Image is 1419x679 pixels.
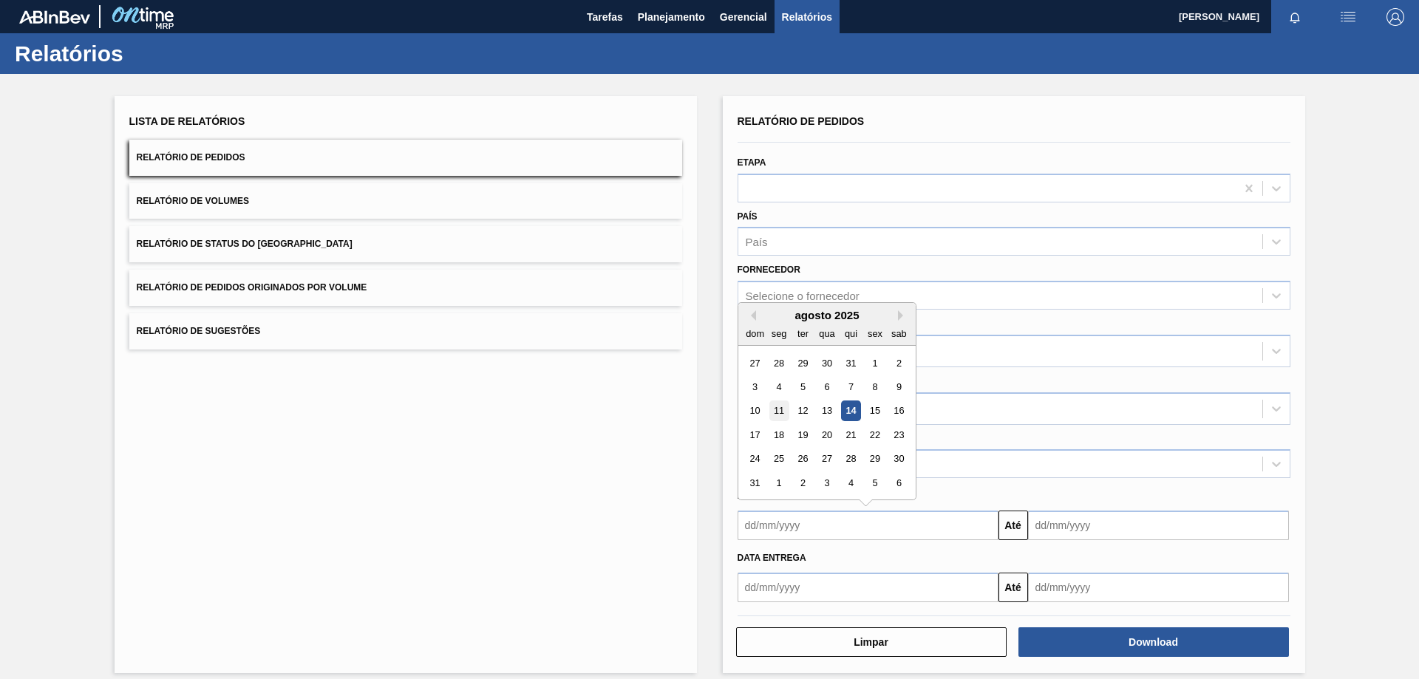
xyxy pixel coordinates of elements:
label: Fornecedor [738,265,800,275]
img: Logout [1386,8,1404,26]
div: Choose quinta-feira, 7 de agosto de 2025 [840,377,860,397]
span: Relatório de Pedidos Originados por Volume [137,282,367,293]
div: Choose sábado, 16 de agosto de 2025 [888,401,908,421]
div: Choose quinta-feira, 31 de julho de 2025 [840,353,860,373]
div: Selecione o fornecedor [746,290,860,302]
span: Relatório de Volumes [137,196,249,206]
button: Relatório de Status do [GEOGRAPHIC_DATA] [129,226,682,262]
input: dd/mm/yyyy [738,573,998,602]
div: dom [745,324,765,344]
div: Choose quarta-feira, 6 de agosto de 2025 [817,377,837,397]
div: Choose quinta-feira, 14 de agosto de 2025 [840,401,860,421]
div: Choose quinta-feira, 28 de agosto de 2025 [840,449,860,469]
div: Choose domingo, 3 de agosto de 2025 [745,377,765,397]
div: Choose terça-feira, 5 de agosto de 2025 [792,377,812,397]
button: Next Month [898,310,908,321]
button: Até [998,573,1028,602]
div: Choose quinta-feira, 21 de agosto de 2025 [840,425,860,445]
div: Choose segunda-feira, 25 de agosto de 2025 [769,449,789,469]
span: Tarefas [587,8,623,26]
div: Choose segunda-feira, 28 de julho de 2025 [769,353,789,373]
div: Choose domingo, 27 de julho de 2025 [745,353,765,373]
div: Choose quinta-feira, 4 de setembro de 2025 [840,473,860,493]
div: Choose segunda-feira, 1 de setembro de 2025 [769,473,789,493]
button: Até [998,511,1028,540]
button: Relatório de Volumes [129,183,682,219]
div: Choose domingo, 17 de agosto de 2025 [745,425,765,445]
img: userActions [1339,8,1357,26]
div: Choose quarta-feira, 30 de julho de 2025 [817,353,837,373]
div: Choose domingo, 31 de agosto de 2025 [745,473,765,493]
div: Choose quarta-feira, 20 de agosto de 2025 [817,425,837,445]
img: TNhmsLtSVTkK8tSr43FrP2fwEKptu5GPRR3wAAAABJRU5ErkJggg== [19,10,90,24]
div: qui [840,324,860,344]
div: Choose sábado, 6 de setembro de 2025 [888,473,908,493]
div: sab [888,324,908,344]
div: Choose segunda-feira, 18 de agosto de 2025 [769,425,789,445]
div: seg [769,324,789,344]
span: Planejamento [638,8,705,26]
button: Download [1018,627,1289,657]
div: agosto 2025 [738,309,916,321]
button: Limpar [736,627,1007,657]
div: month 2025-08 [743,351,911,495]
div: Choose domingo, 10 de agosto de 2025 [745,401,765,421]
button: Relatório de Sugestões [129,313,682,349]
div: Choose terça-feira, 2 de setembro de 2025 [792,473,812,493]
h1: Relatórios [15,45,277,62]
button: Previous Month [746,310,756,321]
button: Relatório de Pedidos [129,140,682,176]
div: Choose segunda-feira, 11 de agosto de 2025 [769,401,789,421]
div: Choose sexta-feira, 22 de agosto de 2025 [865,425,885,445]
div: Choose sexta-feira, 15 de agosto de 2025 [865,401,885,421]
div: Choose quarta-feira, 3 de setembro de 2025 [817,473,837,493]
div: Choose sexta-feira, 8 de agosto de 2025 [865,377,885,397]
span: Relatórios [782,8,832,26]
div: Choose terça-feira, 12 de agosto de 2025 [792,401,812,421]
div: Choose terça-feira, 26 de agosto de 2025 [792,449,812,469]
div: Choose sábado, 2 de agosto de 2025 [888,353,908,373]
div: Choose sexta-feira, 29 de agosto de 2025 [865,449,885,469]
div: Choose sexta-feira, 5 de setembro de 2025 [865,473,885,493]
div: qua [817,324,837,344]
input: dd/mm/yyyy [738,511,998,540]
div: Choose sábado, 23 de agosto de 2025 [888,425,908,445]
div: Choose sábado, 9 de agosto de 2025 [888,377,908,397]
div: Choose segunda-feira, 4 de agosto de 2025 [769,377,789,397]
input: dd/mm/yyyy [1028,511,1289,540]
button: Notificações [1271,7,1318,27]
span: Relatório de Pedidos [137,152,245,163]
div: Choose terça-feira, 29 de julho de 2025 [792,353,812,373]
button: Relatório de Pedidos Originados por Volume [129,270,682,306]
div: Choose domingo, 24 de agosto de 2025 [745,449,765,469]
div: Choose terça-feira, 19 de agosto de 2025 [792,425,812,445]
span: Relatório de Sugestões [137,326,261,336]
div: Choose quarta-feira, 13 de agosto de 2025 [817,401,837,421]
div: Choose sábado, 30 de agosto de 2025 [888,449,908,469]
span: Relatório de Status do [GEOGRAPHIC_DATA] [137,239,353,249]
span: Gerencial [720,8,767,26]
span: Relatório de Pedidos [738,115,865,127]
input: dd/mm/yyyy [1028,573,1289,602]
span: Lista de Relatórios [129,115,245,127]
div: Choose sexta-feira, 1 de agosto de 2025 [865,353,885,373]
div: sex [865,324,885,344]
label: País [738,211,758,222]
div: ter [792,324,812,344]
span: Data entrega [738,553,806,563]
div: Choose quarta-feira, 27 de agosto de 2025 [817,449,837,469]
label: Etapa [738,157,766,168]
div: País [746,236,768,248]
